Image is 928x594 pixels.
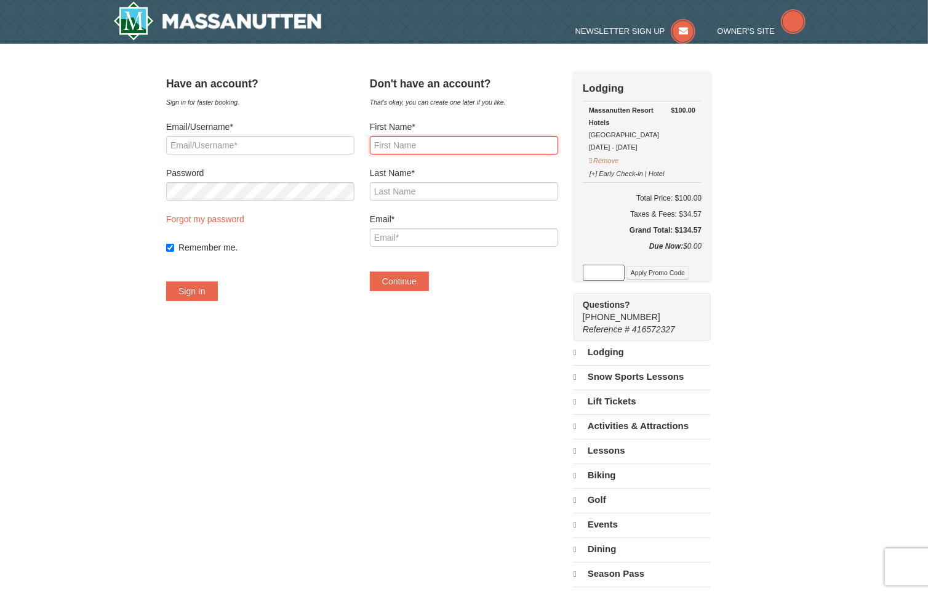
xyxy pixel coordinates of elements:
[370,167,558,179] label: Last Name*
[370,228,558,247] input: Email*
[574,341,711,364] a: Lodging
[583,82,624,94] strong: Lodging
[574,390,711,413] a: Lift Tickets
[718,26,806,36] a: Owner's Site
[370,271,429,291] button: Continue
[370,136,558,155] input: First Name
[583,208,702,220] div: Taxes & Fees: $34.57
[718,26,775,36] span: Owner's Site
[113,1,321,41] a: Massanutten Resort
[574,562,711,585] a: Season Pass
[166,136,354,155] input: Email/Username*
[574,365,711,388] a: Snow Sports Lessons
[166,167,354,179] label: Password
[370,182,558,201] input: Last Name
[574,488,711,512] a: Golf
[583,224,702,236] h5: Grand Total: $134.57
[370,96,558,108] div: That's okay, you can create one later if you like.
[589,164,665,180] button: [+] Early Check-in | Hotel
[574,439,711,462] a: Lessons
[166,214,244,224] a: Forgot my password
[583,300,630,310] strong: Questions?
[574,464,711,487] a: Biking
[589,104,695,153] div: [GEOGRAPHIC_DATA] [DATE] - [DATE]
[671,104,695,116] strong: $100.00
[626,266,689,279] button: Apply Promo Code
[166,78,354,90] h4: Have an account?
[589,151,619,167] button: Remove
[113,1,321,41] img: Massanutten Resort Logo
[583,192,702,204] h6: Total Price: $100.00
[166,121,354,133] label: Email/Username*
[166,96,354,108] div: Sign in for faster booking.
[370,78,558,90] h4: Don't have an account?
[583,324,630,334] span: Reference #
[575,26,665,36] span: Newsletter Sign Up
[178,241,354,254] label: Remember me.
[370,213,558,225] label: Email*
[632,324,675,334] span: 416572327
[649,242,683,251] strong: Due Now:
[574,537,711,561] a: Dining
[370,121,558,133] label: First Name*
[589,106,654,126] strong: Massanutten Resort Hotels
[575,26,696,36] a: Newsletter Sign Up
[574,414,711,438] a: Activities & Attractions
[583,299,689,322] span: [PHONE_NUMBER]
[574,513,711,536] a: Events
[583,240,702,265] div: $0.00
[166,281,218,301] button: Sign In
